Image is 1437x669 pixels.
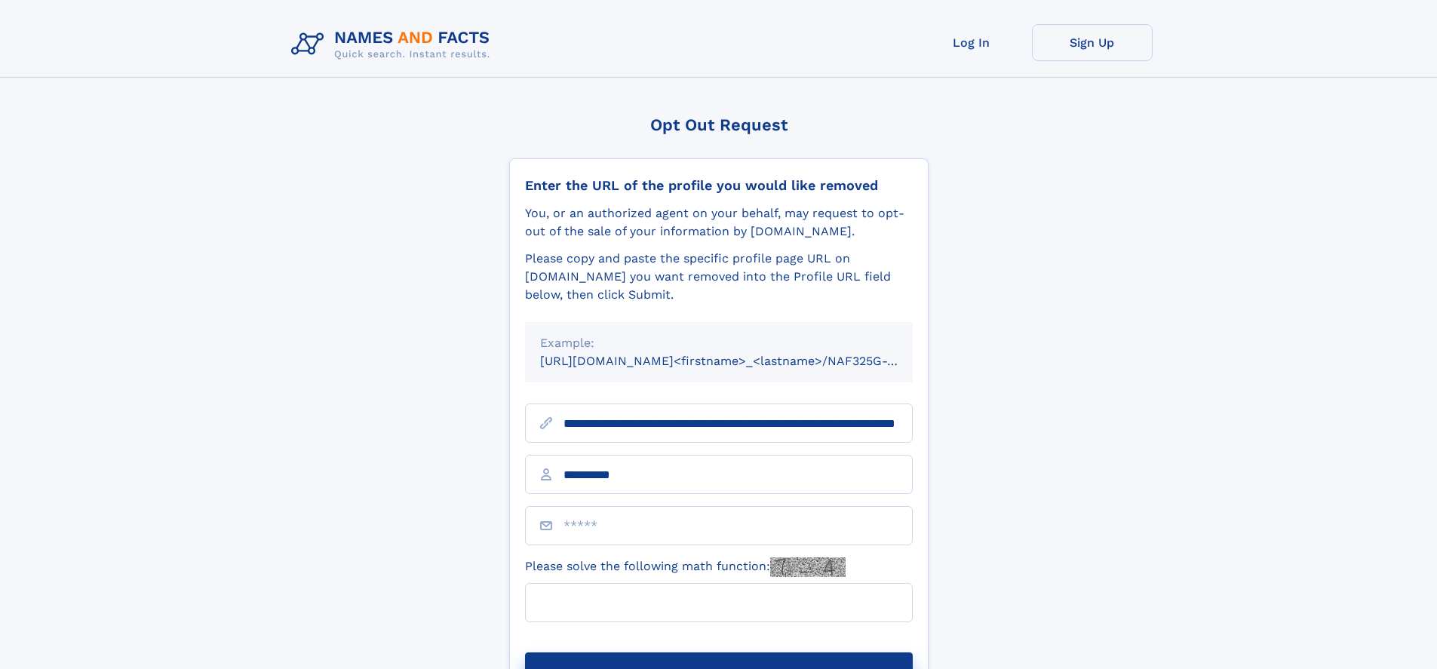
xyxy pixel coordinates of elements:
img: Logo Names and Facts [285,24,502,65]
a: Log In [911,24,1032,61]
small: [URL][DOMAIN_NAME]<firstname>_<lastname>/NAF325G-xxxxxxxx [540,354,941,368]
div: Example: [540,334,898,352]
div: You, or an authorized agent on your behalf, may request to opt-out of the sale of your informatio... [525,204,913,241]
a: Sign Up [1032,24,1153,61]
div: Enter the URL of the profile you would like removed [525,177,913,194]
div: Opt Out Request [509,115,929,134]
label: Please solve the following math function: [525,557,846,577]
div: Please copy and paste the specific profile page URL on [DOMAIN_NAME] you want removed into the Pr... [525,250,913,304]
